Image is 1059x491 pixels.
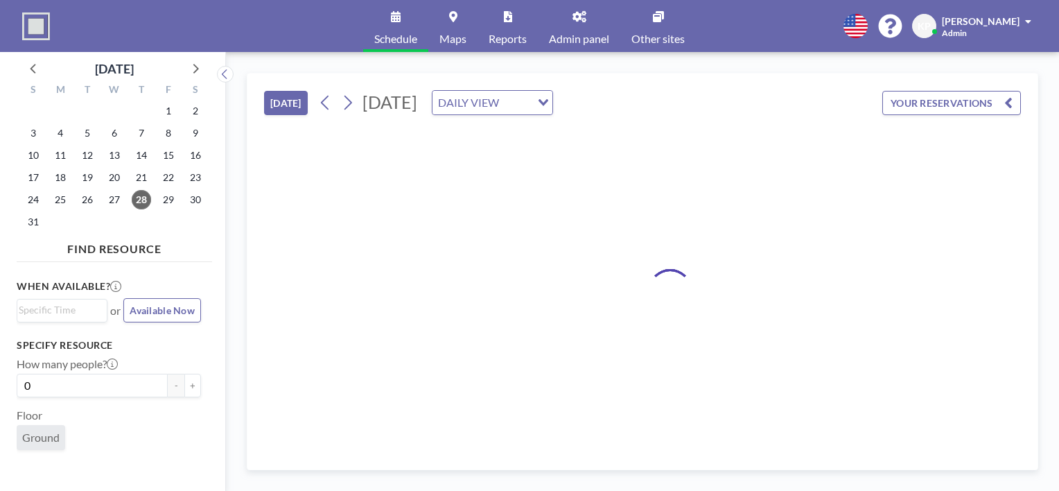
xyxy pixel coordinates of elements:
[78,123,97,143] span: Tuesday, August 5, 2025
[78,168,97,187] span: Tuesday, August 19, 2025
[182,82,209,100] div: S
[51,190,70,209] span: Monday, August 25, 2025
[362,92,417,112] span: [DATE]
[78,190,97,209] span: Tuesday, August 26, 2025
[882,91,1021,115] button: YOUR RESERVATIONS
[24,212,43,232] span: Sunday, August 31, 2025
[22,431,60,445] span: Ground
[105,168,124,187] span: Wednesday, August 20, 2025
[24,146,43,165] span: Sunday, August 10, 2025
[439,33,466,44] span: Maps
[132,190,151,209] span: Thursday, August 28, 2025
[435,94,502,112] span: DAILY VIEW
[51,168,70,187] span: Monday, August 18, 2025
[17,339,201,352] h3: Specify resource
[186,168,205,187] span: Saturday, August 23, 2025
[128,82,155,100] div: T
[51,123,70,143] span: Monday, August 4, 2025
[110,304,121,318] span: or
[432,91,552,114] div: Search for option
[132,123,151,143] span: Thursday, August 7, 2025
[51,146,70,165] span: Monday, August 11, 2025
[631,33,685,44] span: Other sites
[74,82,101,100] div: T
[47,82,74,100] div: M
[24,123,43,143] span: Sunday, August 3, 2025
[159,190,178,209] span: Friday, August 29, 2025
[17,357,118,371] label: How many people?
[264,91,308,115] button: [DATE]
[168,374,184,397] button: -
[105,146,124,165] span: Wednesday, August 13, 2025
[186,101,205,121] span: Saturday, August 2, 2025
[20,82,47,100] div: S
[17,236,212,256] h4: FIND RESOURCE
[186,190,205,209] span: Saturday, August 30, 2025
[184,374,201,397] button: +
[22,12,50,40] img: organization-logo
[78,146,97,165] span: Tuesday, August 12, 2025
[19,302,99,318] input: Search for option
[159,168,178,187] span: Friday, August 22, 2025
[24,168,43,187] span: Sunday, August 17, 2025
[130,304,195,316] span: Available Now
[132,146,151,165] span: Thursday, August 14, 2025
[17,300,107,320] div: Search for option
[159,101,178,121] span: Friday, August 1, 2025
[105,190,124,209] span: Wednesday, August 27, 2025
[186,146,205,165] span: Saturday, August 16, 2025
[489,33,527,44] span: Reports
[186,123,205,143] span: Saturday, August 9, 2025
[24,190,43,209] span: Sunday, August 24, 2025
[942,28,967,38] span: Admin
[155,82,182,100] div: F
[942,15,1019,27] span: [PERSON_NAME]
[374,33,417,44] span: Schedule
[123,298,201,322] button: Available Now
[17,408,42,422] label: Floor
[918,20,931,33] span: KP
[132,168,151,187] span: Thursday, August 21, 2025
[503,94,529,112] input: Search for option
[101,82,128,100] div: W
[17,461,40,475] label: Type
[159,123,178,143] span: Friday, August 8, 2025
[95,59,134,78] div: [DATE]
[105,123,124,143] span: Wednesday, August 6, 2025
[159,146,178,165] span: Friday, August 15, 2025
[549,33,609,44] span: Admin panel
